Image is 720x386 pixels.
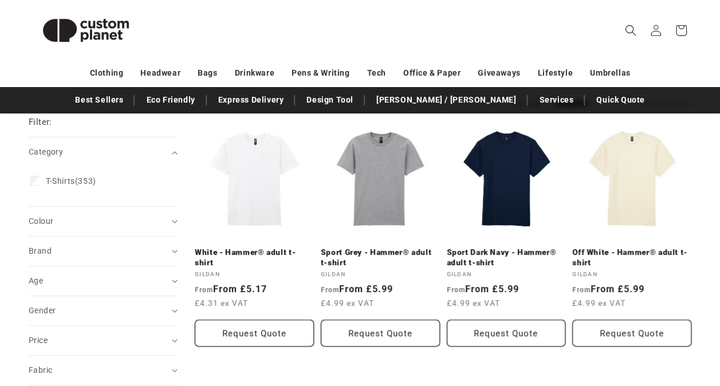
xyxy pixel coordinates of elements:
a: Drinkware [235,63,274,83]
span: Age [29,276,43,285]
summary: Search [618,18,643,43]
a: Pens & Writing [292,63,349,83]
a: Headwear [140,63,180,83]
a: Sport Dark Navy - Hammer® adult t-shirt [447,247,566,267]
span: Colour [29,216,53,226]
img: Custom Planet [29,5,143,56]
span: T-Shirts [46,176,75,186]
summary: Category (0 selected) [29,137,178,167]
span: Fabric [29,365,52,375]
a: Design Tool [301,90,359,110]
a: White - Hammer® adult t-shirt [195,247,314,267]
a: Services [533,90,579,110]
summary: Fabric (0 selected) [29,356,178,385]
summary: Brand (0 selected) [29,237,178,266]
a: Best Sellers [69,90,129,110]
span: Price [29,336,48,345]
a: Off White - Hammer® adult t-shirt [572,247,691,267]
a: [PERSON_NAME] / [PERSON_NAME] [371,90,522,110]
summary: Gender (0 selected) [29,296,178,325]
a: Tech [367,63,385,83]
iframe: Chat Widget [529,262,720,386]
button: Request Quote [195,320,314,346]
h2: Filter: [29,116,52,129]
a: Umbrellas [590,63,630,83]
button: Request Quote [321,320,440,346]
a: Lifestyle [538,63,573,83]
a: Express Delivery [213,90,290,110]
a: Quick Quote [591,90,651,110]
span: Category [29,147,63,156]
a: Sport Grey - Hammer® adult t-shirt [321,247,440,267]
a: Clothing [90,63,124,83]
a: Giveaways [478,63,520,83]
a: Bags [198,63,217,83]
span: Brand [29,246,52,255]
a: Eco Friendly [140,90,200,110]
span: (353) [46,176,96,186]
span: Gender [29,306,56,315]
summary: Colour (0 selected) [29,207,178,236]
button: Request Quote [447,320,566,346]
summary: Price [29,326,178,355]
a: Office & Paper [403,63,461,83]
summary: Age (0 selected) [29,266,178,296]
